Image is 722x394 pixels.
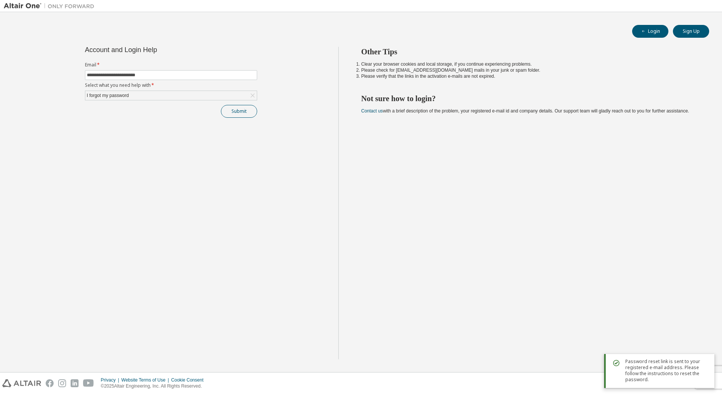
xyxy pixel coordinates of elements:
button: Submit [221,105,257,118]
button: Sign Up [673,25,709,38]
img: facebook.svg [46,379,54,387]
img: youtube.svg [83,379,94,387]
span: Password reset link is sent to your registered e-mail address. Please follow the instructions to ... [625,359,708,383]
div: I forgot my password [86,91,130,100]
h2: Not sure how to login? [361,94,696,103]
li: Clear your browser cookies and local storage, if you continue experiencing problems. [361,61,696,67]
div: Cookie Consent [171,377,208,383]
label: Email [85,62,257,68]
p: © 2025 Altair Engineering, Inc. All Rights Reserved. [101,383,208,389]
li: Please check for [EMAIL_ADDRESS][DOMAIN_NAME] mails in your junk or spam folder. [361,67,696,73]
img: altair_logo.svg [2,379,41,387]
h2: Other Tips [361,47,696,57]
img: linkedin.svg [71,379,79,387]
img: instagram.svg [58,379,66,387]
img: Altair One [4,2,98,10]
div: Website Terms of Use [121,377,171,383]
button: Login [632,25,668,38]
div: I forgot my password [85,91,257,100]
label: Select what you need help with [85,82,257,88]
span: with a brief description of the problem, your registered e-mail id and company details. Our suppo... [361,108,689,114]
div: Account and Login Help [85,47,223,53]
div: Privacy [101,377,121,383]
li: Please verify that the links in the activation e-mails are not expired. [361,73,696,79]
a: Contact us [361,108,383,114]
